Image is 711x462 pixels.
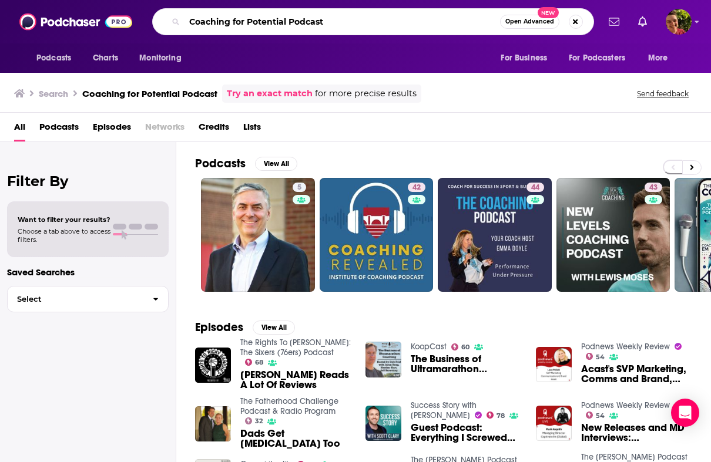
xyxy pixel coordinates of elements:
[293,183,306,192] a: 5
[586,353,605,360] a: 54
[536,406,572,441] img: New Releases and MD Interviews: Oscar Merry (Fountain 0.7), Martin Mouritzen (Podfriend 2.0) and ...
[253,321,295,335] button: View All
[586,412,605,419] a: 54
[39,117,79,141] a: Podcasts
[7,286,169,312] button: Select
[536,347,572,383] img: Acast's SVP Marketing, Comms and Brand, Lizzy Pollott talks Interchangeable Ad Slots, Keyword and...
[240,396,338,416] a: The Fatherhood Challenge Podcast & Radio Program
[671,399,699,427] div: Open Intercom Messenger
[195,406,231,442] img: Dads Get Postpartum Depression Too
[666,9,692,35] button: Show profile menu
[666,9,692,35] img: User Profile
[240,429,351,448] span: Dads Get [MEDICAL_DATA] Too
[497,413,505,419] span: 78
[93,50,118,66] span: Charts
[7,173,169,190] h2: Filter By
[320,178,434,292] a: 42
[604,12,624,32] a: Show notifications dropdown
[240,429,351,448] a: Dads Get Postpartum Depression Too
[93,117,131,141] a: Episodes
[633,89,692,99] button: Send feedback
[7,267,169,278] p: Saved Searches
[195,320,243,335] h2: Episodes
[255,157,297,171] button: View All
[411,423,522,443] a: Guest Podcast: Everything I Screwed Up When I Started My Podcast (That One Time)
[39,88,68,99] h3: Search
[19,11,132,33] a: Podchaser - Follow, Share and Rate Podcasts
[492,47,562,69] button: open menu
[531,182,539,194] span: 44
[85,47,125,69] a: Charts
[243,117,261,141] a: Lists
[666,9,692,35] span: Logged in as Marz
[581,364,692,384] span: Acast's SVP Marketing, Comms and Brand, [PERSON_NAME] talks Interchangeable Ad Slots, Keyword and...
[581,364,692,384] a: Acast's SVP Marketing, Comms and Brand, Lizzy Pollott talks Interchangeable Ad Slots, Keyword and...
[145,117,185,141] span: Networks
[412,182,421,194] span: 42
[365,342,401,377] img: The Business of Ultramarathon Coaching-Hosted by Dirk Friel with Jason Koop, Heather Hart and Jef...
[18,215,110,224] span: Want to filter your results?
[645,183,662,192] a: 43
[36,50,71,66] span: Podcasts
[461,345,469,350] span: 60
[451,343,470,350] a: 60
[28,47,86,69] button: open menu
[365,406,401,441] img: Guest Podcast: Everything I Screwed Up When I Started My Podcast (That One Time)
[526,183,544,192] a: 44
[596,413,605,419] span: 54
[255,360,263,365] span: 68
[18,227,110,244] span: Choose a tab above to access filters.
[411,354,522,374] a: The Business of Ultramarathon Coaching-Hosted by Dirk Friel with Jason Koop, Heather Hart and Jef...
[408,183,425,192] a: 42
[14,117,25,141] a: All
[195,156,297,171] a: PodcastsView All
[487,412,505,419] a: 78
[438,178,552,292] a: 44
[569,50,625,66] span: For Podcasters
[199,117,229,141] a: Credits
[8,295,143,303] span: Select
[640,47,683,69] button: open menu
[500,15,559,29] button: Open AdvancedNew
[596,355,605,360] span: 54
[561,47,642,69] button: open menu
[195,348,231,383] img: Spike Reads A Lot Of Reviews
[505,19,554,25] span: Open Advanced
[501,50,547,66] span: For Business
[581,400,670,410] a: Podnews Weekly Review
[245,359,264,366] a: 68
[227,87,313,100] a: Try an exact match
[411,354,522,374] span: The Business of Ultramarathon Coaching-Hosted by [PERSON_NAME] with [PERSON_NAME], [PERSON_NAME] ...
[633,12,652,32] a: Show notifications dropdown
[195,320,295,335] a: EpisodesView All
[201,178,315,292] a: 5
[581,423,692,443] a: New Releases and MD Interviews: Oscar Merry (Fountain 0.7), Martin Mouritzen (Podfriend 2.0) and ...
[240,370,351,390] span: [PERSON_NAME] Reads A Lot Of Reviews
[185,12,500,31] input: Search podcasts, credits, & more...
[315,87,417,100] span: for more precise results
[649,182,658,194] span: 43
[255,419,263,424] span: 32
[195,156,246,171] h2: Podcasts
[240,370,351,390] a: Spike Reads A Lot Of Reviews
[556,178,670,292] a: 43
[240,338,351,358] a: The Rights To Ricky Sanchez: The Sixers (76ers) Podcast
[297,182,301,194] span: 5
[581,452,687,462] a: The Proffitt Podcast
[648,50,668,66] span: More
[581,423,692,443] span: New Releases and MD Interviews: [PERSON_NAME] (Fountain 0.7), [PERSON_NAME] (Podfriend 2.0) and [...
[82,88,217,99] h3: Coaching for Potential Podcast
[245,417,263,424] a: 32
[152,8,594,35] div: Search podcasts, credits, & more...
